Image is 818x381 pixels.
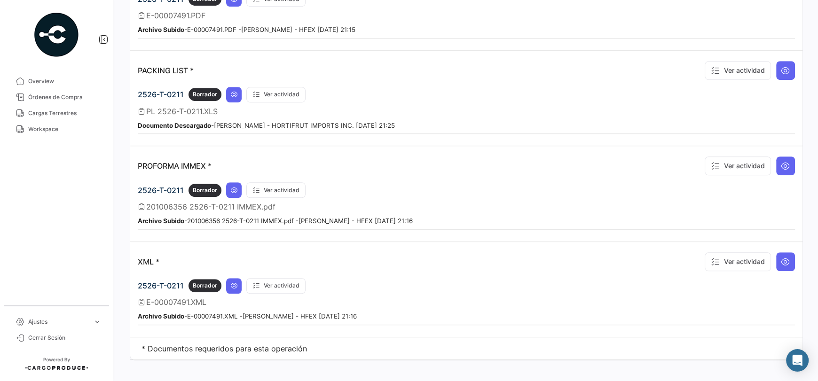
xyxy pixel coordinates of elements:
[28,93,102,101] span: Órdenes de Compra
[130,337,802,360] td: * Documentos requeridos para esta operación
[138,257,159,266] p: XML *
[138,26,355,33] small: - E-00007491.PDF - [PERSON_NAME] - HFEX [DATE] 21:15
[246,87,306,102] button: Ver actividad
[8,89,105,105] a: Órdenes de Compra
[705,156,771,175] button: Ver actividad
[246,182,306,198] button: Ver actividad
[138,122,395,129] small: - [PERSON_NAME] - HORTIFRUT IMPORTS INC. [DATE] 21:25
[138,186,184,195] span: 2526-T-0211
[8,121,105,137] a: Workspace
[786,349,809,372] div: Abrir Intercom Messenger
[138,90,184,99] span: 2526-T-0211
[705,252,771,271] button: Ver actividad
[28,77,102,86] span: Overview
[8,73,105,89] a: Overview
[138,161,212,171] p: PROFORMA IMMEX *
[28,334,102,342] span: Cerrar Sesión
[193,281,217,290] span: Borrador
[193,90,217,99] span: Borrador
[138,122,211,129] b: Documento Descargado
[138,281,184,290] span: 2526-T-0211
[146,202,275,211] span: 201006356 2526-T-0211 IMMEX.pdf
[33,11,80,58] img: powered-by.png
[146,107,218,116] span: PL 2526-T-0211.XLS
[28,318,89,326] span: Ajustes
[138,66,194,75] p: PACKING LIST *
[146,11,205,20] span: E-00007491.PDF
[8,105,105,121] a: Cargas Terrestres
[138,312,184,320] b: Archivo Subido
[138,217,184,225] b: Archivo Subido
[138,312,357,320] small: - E-00007491.XML - [PERSON_NAME] - HFEX [DATE] 21:16
[246,278,306,294] button: Ver actividad
[138,26,184,33] b: Archivo Subido
[138,217,413,225] small: - 201006356 2526-T-0211 IMMEX.pdf - [PERSON_NAME] - HFEX [DATE] 21:16
[705,61,771,80] button: Ver actividad
[28,125,102,133] span: Workspace
[93,318,102,326] span: expand_more
[146,297,206,307] span: E-00007491.XML
[193,186,217,194] span: Borrador
[28,109,102,117] span: Cargas Terrestres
